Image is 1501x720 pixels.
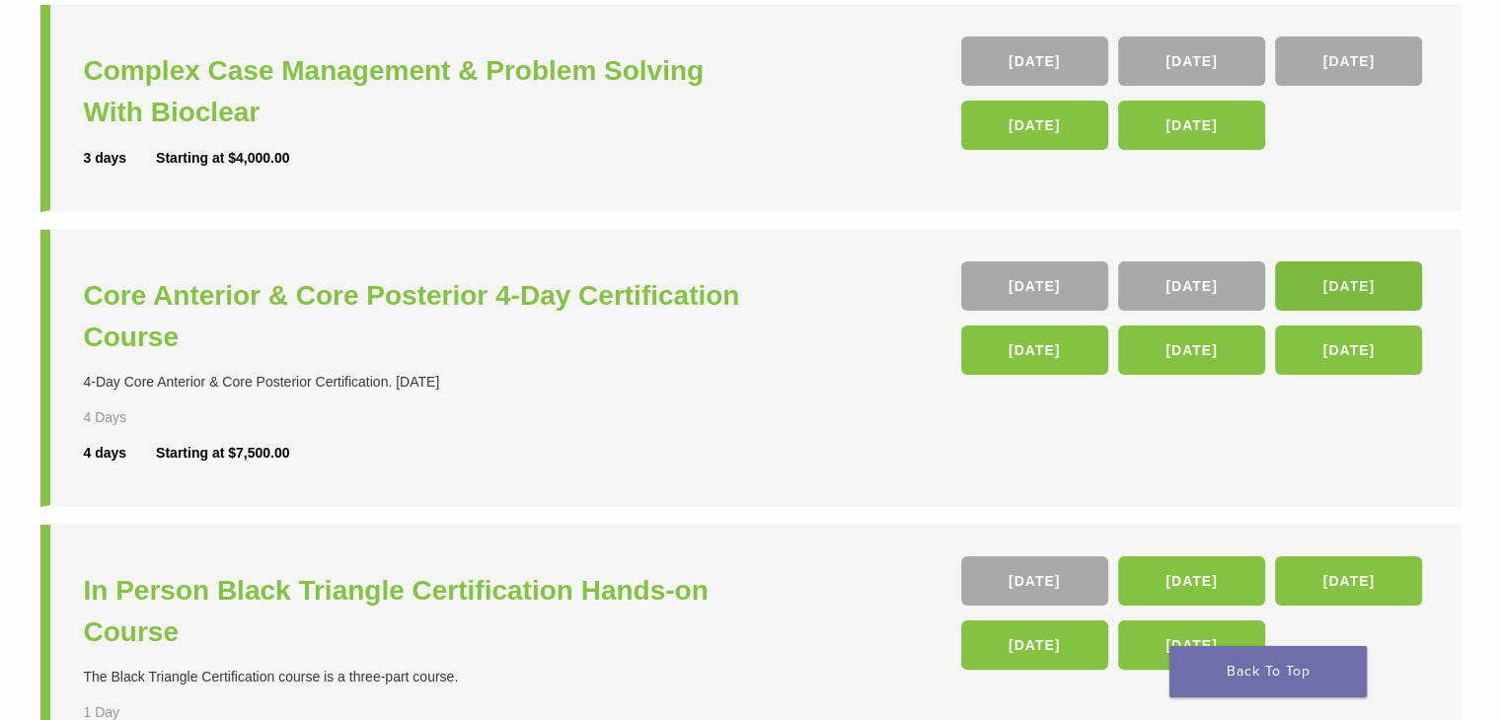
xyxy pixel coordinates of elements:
[1275,261,1422,311] a: [DATE]
[961,620,1108,670] a: [DATE]
[961,325,1108,375] a: [DATE]
[1118,261,1265,311] a: [DATE]
[1275,556,1422,606] a: [DATE]
[1118,325,1265,375] a: [DATE]
[1118,620,1265,670] a: [DATE]
[1275,325,1422,375] a: [DATE]
[961,261,1428,385] div: , , , , ,
[84,667,756,687] div: The Black Triangle Certification course is a three-part course.
[961,261,1108,311] a: [DATE]
[1118,101,1265,150] a: [DATE]
[1275,36,1422,86] a: [DATE]
[961,36,1428,160] div: , , , ,
[84,443,157,464] div: 4 days
[84,50,756,133] a: Complex Case Management & Problem Solving With Bioclear
[961,556,1108,606] a: [DATE]
[961,101,1108,150] a: [DATE]
[84,407,185,428] div: 4 Days
[1118,36,1265,86] a: [DATE]
[156,443,289,464] div: Starting at $7,500.00
[84,275,756,358] a: Core Anterior & Core Posterior 4-Day Certification Course
[84,372,756,393] div: 4-Day Core Anterior & Core Posterior Certification. [DATE]
[84,570,756,653] a: In Person Black Triangle Certification Hands-on Course
[1118,556,1265,606] a: [DATE]
[961,556,1428,680] div: , , , ,
[156,148,289,169] div: Starting at $4,000.00
[961,36,1108,86] a: [DATE]
[84,148,157,169] div: 3 days
[1169,646,1367,697] a: Back To Top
